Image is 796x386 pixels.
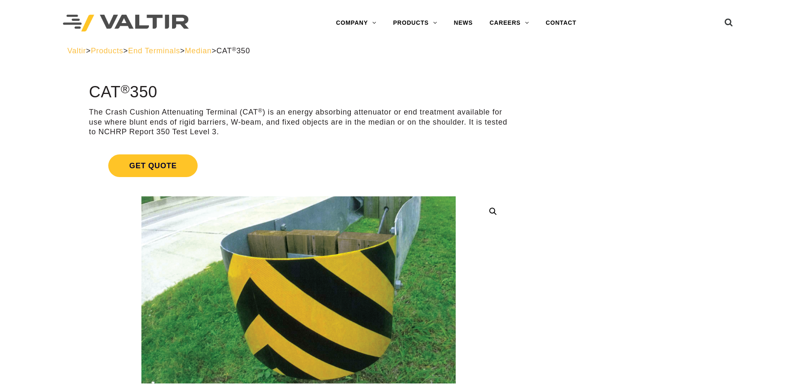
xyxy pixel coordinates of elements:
div: > > > > [68,46,729,56]
sup: ® [121,82,130,96]
a: End Terminals [128,47,180,55]
span: Get Quote [108,154,198,177]
a: Products [91,47,123,55]
span: CAT 350 [217,47,250,55]
sup: ® [232,46,237,52]
a: Valtir [68,47,86,55]
a: COMPANY [328,15,385,31]
a: PRODUCTS [385,15,446,31]
a: CONTACT [538,15,585,31]
a: CAREERS [481,15,538,31]
p: The Crash Cushion Attenuating Terminal (CAT ) is an energy absorbing attenuator or end treatment ... [89,107,508,137]
a: Get Quote [89,144,508,187]
img: Valtir [63,15,189,32]
sup: ® [258,107,263,114]
a: Median [185,47,212,55]
h1: CAT 350 [89,83,508,101]
a: NEWS [446,15,481,31]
